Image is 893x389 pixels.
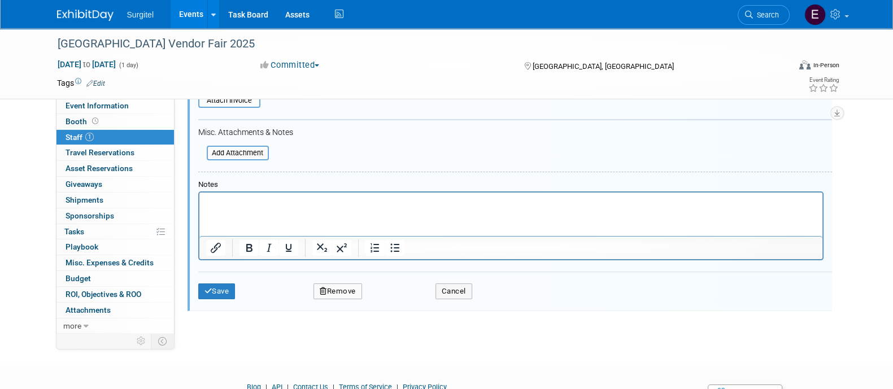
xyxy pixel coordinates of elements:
span: [DATE] [DATE] [57,59,116,69]
td: Tags [57,77,105,89]
a: Misc. Expenses & Credits [56,255,174,270]
a: Attachments [56,303,174,318]
span: Booth not reserved yet [90,117,101,125]
div: Notes [198,180,824,190]
span: to [81,60,92,69]
button: Save [198,283,236,299]
a: Asset Reservations [56,161,174,176]
span: Playbook [66,242,98,251]
button: Committed [256,59,324,71]
span: Event Information [66,101,129,110]
span: Sponsorships [66,211,114,220]
span: Staff [66,133,94,142]
img: Event Coordinator [804,4,826,25]
a: Event Information [56,98,174,113]
button: Subscript [312,240,331,256]
div: In-Person [812,61,839,69]
a: Budget [56,271,174,286]
a: Tasks [56,224,174,239]
td: Toggle Event Tabs [151,334,174,348]
a: more [56,318,174,334]
span: Shipments [66,195,103,204]
button: Italic [259,240,278,256]
img: ExhibitDay [57,10,114,21]
a: Staff1 [56,130,174,145]
div: Event Format [723,59,839,76]
span: more [63,321,81,330]
img: Format-Inperson.png [799,60,811,69]
button: Remove [313,283,362,299]
span: Misc. Expenses & Credits [66,258,154,267]
a: ROI, Objectives & ROO [56,287,174,302]
button: Bullet list [385,240,404,256]
span: ROI, Objectives & ROO [66,290,141,299]
span: 1 [85,133,94,141]
span: Budget [66,274,91,283]
button: Insert/edit link [206,240,225,256]
div: Misc. Attachments & Notes [198,128,832,138]
span: Search [753,11,779,19]
span: [GEOGRAPHIC_DATA], [GEOGRAPHIC_DATA] [533,62,674,71]
div: [GEOGRAPHIC_DATA] Vendor Fair 2025 [54,34,773,54]
a: Giveaways [56,177,174,192]
span: Asset Reservations [66,164,133,173]
a: Search [738,5,790,25]
a: Edit [86,80,105,88]
a: Booth [56,114,174,129]
span: Surgitel [127,10,154,19]
button: Numbered list [365,240,384,256]
a: Playbook [56,239,174,255]
td: Personalize Event Tab Strip [132,334,151,348]
span: Tasks [64,227,84,236]
button: Cancel [435,283,472,299]
button: Superscript [332,240,351,256]
button: Bold [239,240,258,256]
a: Travel Reservations [56,145,174,160]
a: Shipments [56,193,174,208]
div: Event Rating [808,77,838,83]
span: Attachments [66,305,111,314]
a: Sponsorships [56,208,174,224]
span: Booth [66,117,101,126]
span: Giveaways [66,180,102,189]
iframe: Rich Text Area [199,193,822,236]
span: Travel Reservations [66,148,134,157]
span: (1 day) [118,62,138,69]
button: Underline [278,240,298,256]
